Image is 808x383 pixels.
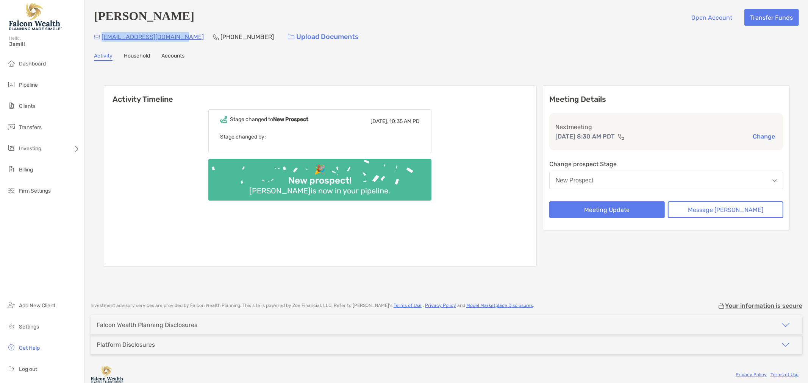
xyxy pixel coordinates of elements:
[744,9,799,26] button: Transfer Funds
[288,34,294,40] img: button icon
[97,341,155,348] div: Platform Disclosures
[102,32,204,42] p: [EMAIL_ADDRESS][DOMAIN_NAME]
[94,35,100,39] img: Email Icon
[7,343,16,352] img: get-help icon
[94,9,194,26] h4: [PERSON_NAME]
[161,53,184,61] a: Accounts
[7,59,16,68] img: dashboard icon
[555,122,777,132] p: Next meeting
[772,179,777,182] img: Open dropdown arrow
[7,300,16,310] img: add_new_client icon
[556,177,594,184] div: New Prospect
[246,186,393,195] div: [PERSON_NAME] is now in your pipeline.
[466,303,533,308] a: Model Marketplace Disclosures
[311,164,328,175] div: 🎉
[7,322,16,331] img: settings icon
[618,134,625,140] img: communication type
[725,302,802,309] p: Your information is secure
[7,143,16,153] img: investing icon
[91,366,125,383] img: company logo
[19,324,39,330] span: Settings
[19,345,40,351] span: Get Help
[19,124,42,131] span: Transfers
[9,3,62,30] img: Falcon Wealth Planning Logo
[19,145,41,152] span: Investing
[7,364,16,373] img: logout icon
[7,122,16,131] img: transfers icon
[668,201,783,218] button: Message [PERSON_NAME]
[19,61,46,67] span: Dashboard
[213,34,219,40] img: Phone Icon
[220,132,420,142] p: Stage changed by:
[394,303,422,308] a: Terms of Use
[19,82,38,88] span: Pipeline
[19,366,37,372] span: Log out
[781,340,790,349] img: icon arrow
[97,321,197,329] div: Falcon Wealth Planning Disclosures
[208,159,431,194] img: Confetti
[7,165,16,174] img: billing icon
[285,175,355,186] div: New prospect!
[230,116,308,123] div: Stage changed to
[7,186,16,195] img: firm-settings icon
[220,32,274,42] p: [PHONE_NUMBER]
[9,41,80,47] span: Jamil!
[273,116,308,123] b: New Prospect
[19,188,51,194] span: Firm Settings
[425,303,456,308] a: Privacy Policy
[7,80,16,89] img: pipeline icon
[19,167,33,173] span: Billing
[220,116,227,123] img: Event icon
[686,9,738,26] button: Open Account
[370,118,388,125] span: [DATE],
[103,86,536,104] h6: Activity Timeline
[19,103,35,109] span: Clients
[555,132,615,141] p: [DATE] 8:30 AM PDT
[750,132,777,140] button: Change
[781,321,790,330] img: icon arrow
[736,372,767,377] a: Privacy Policy
[283,29,364,45] a: Upload Documents
[549,172,783,189] button: New Prospect
[7,101,16,110] img: clients icon
[19,302,55,309] span: Add New Client
[549,159,783,169] p: Change prospect Stage
[770,372,799,377] a: Terms of Use
[94,53,113,61] a: Activity
[389,118,420,125] span: 10:35 AM PD
[91,303,534,308] p: Investment advisory services are provided by Falcon Wealth Planning . This site is powered by Zoe...
[549,95,783,104] p: Meeting Details
[549,201,665,218] button: Meeting Update
[124,53,150,61] a: Household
